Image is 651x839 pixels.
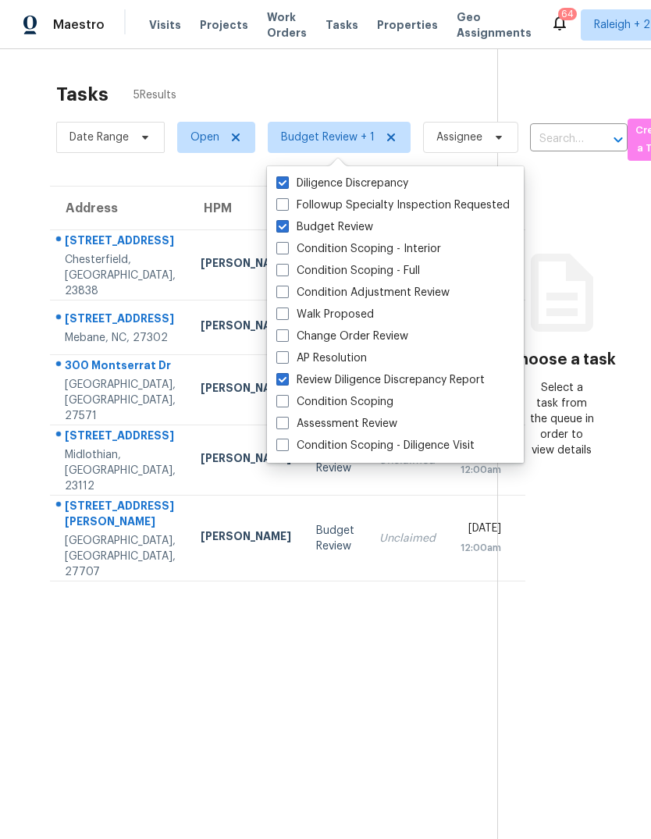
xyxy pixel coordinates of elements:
[50,187,188,230] th: Address
[133,87,176,103] span: 5 Results
[201,318,291,337] div: [PERSON_NAME]
[65,330,176,346] div: Mebane, NC, 27302
[149,17,181,33] span: Visits
[461,540,501,556] div: 12:00am
[201,450,291,470] div: [PERSON_NAME]
[276,197,510,213] label: Followup Specialty Inspection Requested
[200,17,248,33] span: Projects
[69,130,129,145] span: Date Range
[201,528,291,548] div: [PERSON_NAME]
[507,352,616,368] h3: Choose a task
[276,241,441,257] label: Condition Scoping - Interior
[436,130,482,145] span: Assignee
[65,252,176,299] div: Chesterfield, [GEOGRAPHIC_DATA], 23838
[281,130,375,145] span: Budget Review + 1
[53,17,105,33] span: Maestro
[201,255,291,275] div: [PERSON_NAME]
[276,394,393,410] label: Condition Scoping
[65,311,176,330] div: [STREET_ADDRESS]
[530,127,584,151] input: Search by address
[276,372,485,388] label: Review Diligence Discrepancy Report
[377,17,438,33] span: Properties
[276,285,450,300] label: Condition Adjustment Review
[461,462,501,478] div: 12:00am
[316,523,354,554] div: Budget Review
[561,6,574,22] div: 64
[65,498,176,533] div: [STREET_ADDRESS][PERSON_NAME]
[276,350,367,366] label: AP Resolution
[56,87,108,102] h2: Tasks
[65,447,176,494] div: Midlothian, [GEOGRAPHIC_DATA], 23112
[65,233,176,252] div: [STREET_ADDRESS]
[65,357,176,377] div: 300 Montserrat Dr
[607,129,629,151] button: Open
[530,380,594,458] div: Select a task from the queue in order to view details
[276,176,408,191] label: Diligence Discrepancy
[65,377,176,424] div: [GEOGRAPHIC_DATA], [GEOGRAPHIC_DATA], 27571
[276,329,408,344] label: Change Order Review
[325,20,358,30] span: Tasks
[190,130,219,145] span: Open
[276,263,420,279] label: Condition Scoping - Full
[457,9,532,41] span: Geo Assignments
[276,438,475,453] label: Condition Scoping - Diligence Visit
[276,219,373,235] label: Budget Review
[188,187,304,230] th: HPM
[201,380,291,400] div: [PERSON_NAME]
[65,533,176,580] div: [GEOGRAPHIC_DATA], [GEOGRAPHIC_DATA], 27707
[65,428,176,447] div: [STREET_ADDRESS]
[276,416,397,432] label: Assessment Review
[379,531,436,546] div: Unclaimed
[276,307,374,322] label: Walk Proposed
[267,9,307,41] span: Work Orders
[461,521,501,540] div: [DATE]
